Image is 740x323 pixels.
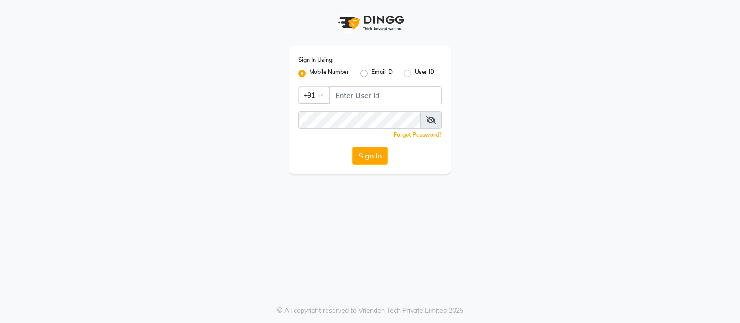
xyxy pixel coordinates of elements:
[352,147,388,165] button: Sign In
[394,131,442,138] a: Forgot Password?
[309,68,349,79] label: Mobile Number
[333,9,407,37] img: logo1.svg
[329,86,442,104] input: Username
[298,111,421,129] input: Username
[415,68,434,79] label: User ID
[298,56,333,64] label: Sign In Using:
[371,68,393,79] label: Email ID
